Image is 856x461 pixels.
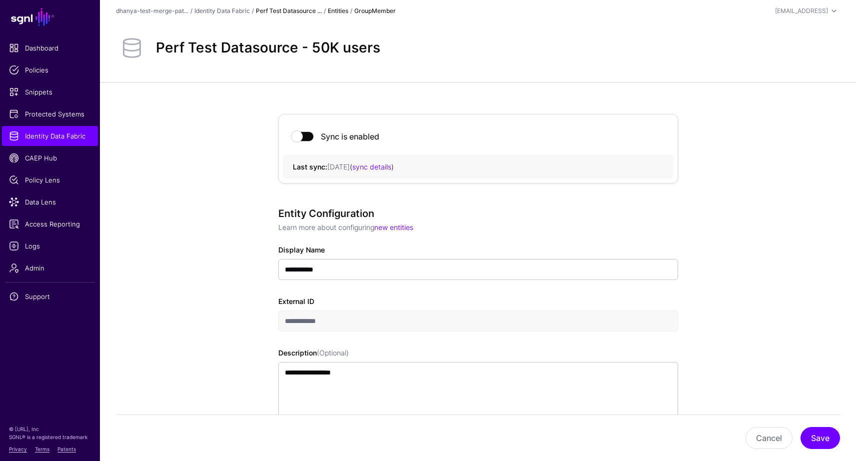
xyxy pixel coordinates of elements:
a: Protected Systems [2,104,98,124]
a: Admin [2,258,98,278]
div: / [250,6,256,15]
a: Policy Lens [2,170,98,190]
span: Dashboard [9,43,91,53]
a: SGNL [6,6,94,28]
span: Policies [9,65,91,75]
a: Data Lens [2,192,98,212]
a: sync details [352,162,391,171]
a: Patents [57,446,76,452]
a: Terms [35,446,49,452]
strong: GroupMember [354,7,396,14]
span: Data Lens [9,197,91,207]
strong: Last sync: [293,162,327,171]
a: Identity Data Fabric [194,7,250,14]
div: / [322,6,328,15]
a: Perf Test Datasource ... [256,7,322,14]
span: CAEP Hub [9,153,91,163]
strong: Entities [328,7,348,14]
span: Support [9,291,91,301]
div: [EMAIL_ADDRESS] [775,6,828,15]
a: Logs [2,236,98,256]
a: Dashboard [2,38,98,58]
p: © [URL], Inc [9,425,91,433]
a: Access Reporting [2,214,98,234]
span: Protected Systems [9,109,91,119]
label: Display Name [278,244,325,255]
div: ( ) [293,161,664,172]
button: Save [801,427,840,449]
div: / [188,6,194,15]
p: SGNL® is a registered trademark [9,433,91,441]
button: Cancel [746,427,793,449]
label: External ID [278,296,314,306]
span: [DATE] [327,162,350,171]
div: Sync is enabled [315,131,379,141]
span: Logs [9,241,91,251]
a: Identity Data Fabric [2,126,98,146]
label: Description [278,347,349,358]
a: CAEP Hub [2,148,98,168]
span: Identity Data Fabric [9,131,91,141]
span: Policy Lens [9,175,91,185]
a: Privacy [9,446,27,452]
a: dhanya-test-merge-pat... [116,7,188,14]
a: Policies [2,60,98,80]
a: new entities [374,223,413,231]
span: (Optional) [317,348,349,357]
p: Learn more about configuring [278,222,678,232]
a: Snippets [2,82,98,102]
span: Admin [9,263,91,273]
div: / [348,6,354,15]
h3: Entity Configuration [278,207,678,219]
span: Access Reporting [9,219,91,229]
span: Snippets [9,87,91,97]
h2: Perf Test Datasource - 50K users [156,39,380,56]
